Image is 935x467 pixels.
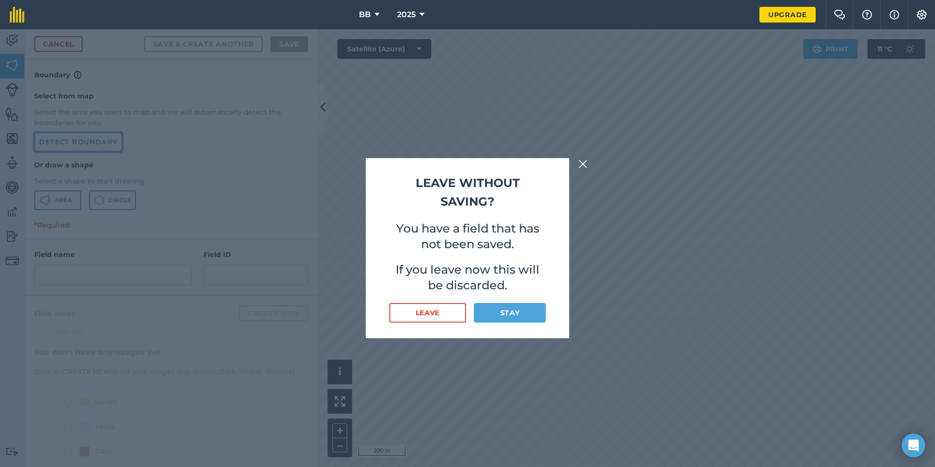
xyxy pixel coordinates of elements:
img: Two speech bubbles overlapping with the left bubble in the forefront [834,10,846,20]
img: svg+xml;base64,PHN2ZyB4bWxucz0iaHR0cDovL3d3dy53My5vcmcvMjAwMC9zdmciIHdpZHRoPSIyMiIgaGVpZ2h0PSIzMC... [579,158,587,170]
div: Open Intercom Messenger [902,434,925,457]
p: If you leave now this will be discarded. [389,262,546,293]
span: BB [359,9,371,21]
span: 2025 [397,9,416,21]
button: Leave [389,303,466,323]
img: A question mark icon [861,10,873,20]
img: svg+xml;base64,PHN2ZyB4bWxucz0iaHR0cDovL3d3dy53My5vcmcvMjAwMC9zdmciIHdpZHRoPSIxNyIgaGVpZ2h0PSIxNy... [890,9,899,21]
a: Upgrade [759,7,816,23]
img: fieldmargin Logo [10,7,24,23]
h2: Leave without saving? [389,174,546,211]
button: Stay [474,303,546,323]
img: A cog icon [916,10,928,20]
p: You have a field that has not been saved. [389,221,546,252]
